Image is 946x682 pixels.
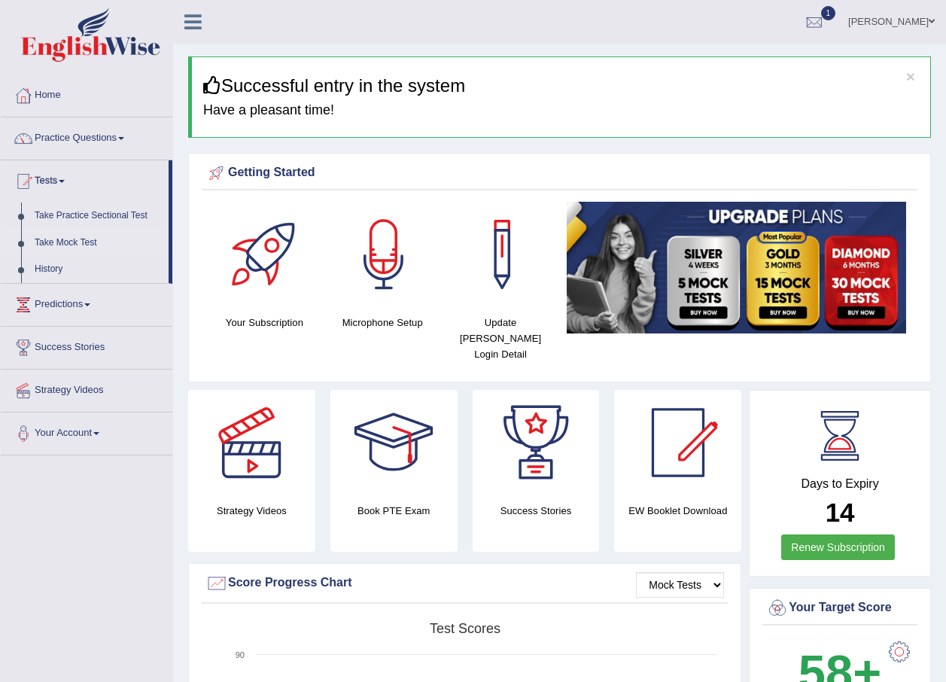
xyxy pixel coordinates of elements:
a: Home [1,75,172,112]
a: Renew Subscription [781,534,895,560]
a: Tests [1,160,169,198]
h4: Success Stories [473,503,600,519]
span: 1 [821,6,836,20]
h4: Strategy Videos [188,503,315,519]
h4: Days to Expiry [766,477,914,491]
text: 90 [236,650,245,659]
a: Take Mock Test [28,230,169,257]
b: 14 [826,498,855,527]
h4: Update [PERSON_NAME] Login Detail [449,315,552,362]
a: Your Account [1,413,172,450]
a: Take Practice Sectional Test [28,202,169,230]
h4: Have a pleasant time! [203,103,919,118]
h4: EW Booklet Download [614,503,741,519]
a: Practice Questions [1,117,172,155]
a: Strategy Videos [1,370,172,407]
a: History [28,256,169,283]
div: Your Target Score [766,597,914,620]
h4: Your Subscription [213,315,316,330]
h4: Microphone Setup [331,315,434,330]
div: Score Progress Chart [205,572,724,595]
button: × [906,69,915,84]
a: Success Stories [1,327,172,364]
h3: Successful entry in the system [203,76,919,96]
div: Getting Started [205,162,914,184]
img: small5.jpg [567,202,906,333]
tspan: Test scores [430,621,500,636]
a: Predictions [1,284,172,321]
h4: Book PTE Exam [330,503,458,519]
